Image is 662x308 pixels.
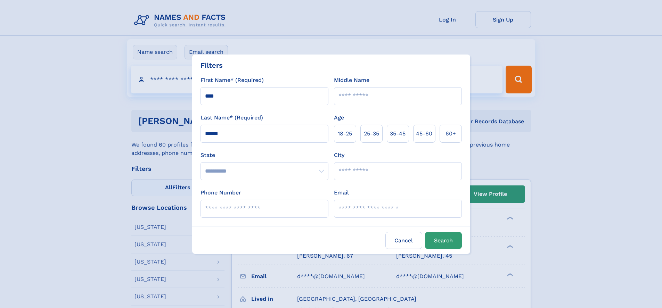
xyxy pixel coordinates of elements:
[385,232,422,249] label: Cancel
[334,76,369,84] label: Middle Name
[364,130,379,138] span: 25‑35
[201,114,263,122] label: Last Name* (Required)
[334,114,344,122] label: Age
[425,232,462,249] button: Search
[390,130,406,138] span: 35‑45
[201,76,264,84] label: First Name* (Required)
[201,60,223,70] div: Filters
[201,189,241,197] label: Phone Number
[334,189,349,197] label: Email
[416,130,432,138] span: 45‑60
[201,151,328,159] label: State
[334,151,344,159] label: City
[338,130,352,138] span: 18‑25
[446,130,456,138] span: 60+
